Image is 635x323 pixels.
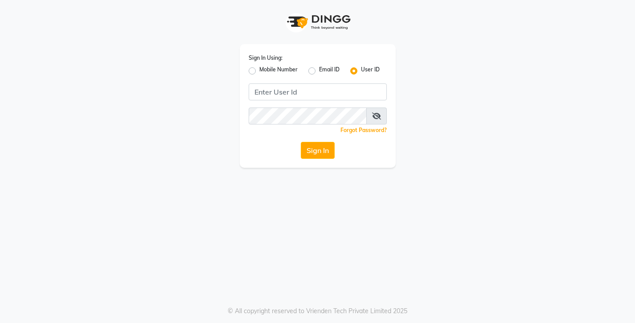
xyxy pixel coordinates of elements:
[361,66,380,76] label: User ID
[249,54,283,62] label: Sign In Using:
[259,66,298,76] label: Mobile Number
[319,66,340,76] label: Email ID
[249,108,367,124] input: Username
[340,127,387,133] a: Forgot Password?
[282,9,353,35] img: logo1.svg
[249,83,387,100] input: Username
[301,142,335,159] button: Sign In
